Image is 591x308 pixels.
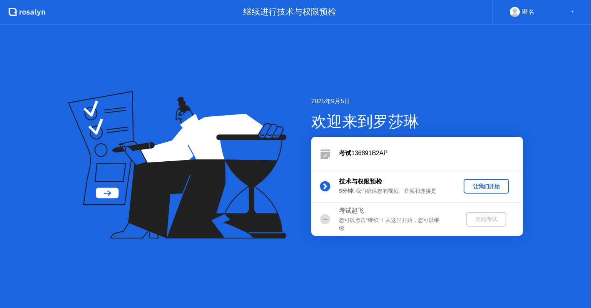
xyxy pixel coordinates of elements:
div: 开始考试 [469,216,503,223]
button: 让我们开始 [464,179,509,194]
b: 5分钟 [339,188,353,194]
div: 您可以点击”继续”！从这里开始，您可以继续 [339,217,450,232]
div: 匿名 [522,7,534,17]
b: 技术与权限预检 [339,178,382,185]
div: 让我们开始 [467,183,506,190]
div: 2025年9月5日 [311,97,523,106]
div: : 我们确保您的视频、音频和连接是 [339,187,450,195]
div: 欢迎来到罗莎琳 [311,110,523,133]
div: ▼ [571,7,574,17]
b: 考试起飞 [339,207,364,214]
b: 考试 [339,150,351,156]
button: 开始考试 [466,212,506,227]
div: 136891B2AP [339,149,523,158]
